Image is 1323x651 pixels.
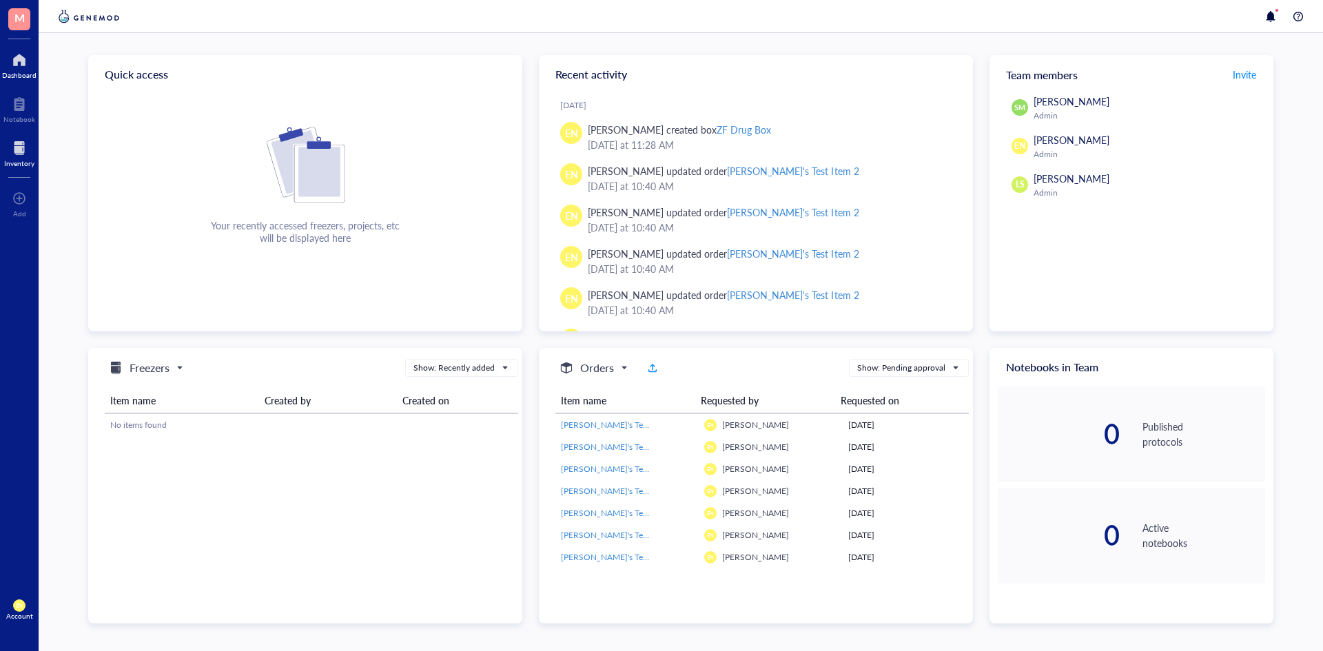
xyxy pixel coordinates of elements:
[130,360,170,376] h5: Freezers
[848,419,963,431] div: [DATE]
[1034,110,1260,121] div: Admin
[1014,102,1025,113] span: SM
[555,388,695,413] th: Item name
[110,419,513,431] div: No items found
[588,205,859,220] div: [PERSON_NAME] updated order
[88,55,522,94] div: Quick access
[707,422,715,428] span: EN
[561,463,693,475] a: [PERSON_NAME]'s Test Item 2
[561,441,674,453] span: [PERSON_NAME]'s Test Item 2
[588,137,951,152] div: [DATE] at 11:28 AM
[413,362,495,374] div: Show: Recently added
[550,199,962,240] a: EN[PERSON_NAME] updated order[PERSON_NAME]'s Test Item 2[DATE] at 10:40 AM
[588,220,951,235] div: [DATE] at 10:40 AM
[105,388,259,413] th: Item name
[989,348,1273,386] div: Notebooks in Team
[722,463,789,475] span: [PERSON_NAME]
[3,93,35,123] a: Notebook
[998,521,1120,549] div: 0
[722,529,789,541] span: [PERSON_NAME]
[550,282,962,323] a: EN[PERSON_NAME] updated order[PERSON_NAME]'s Test Item 2[DATE] at 10:40 AM
[848,441,963,453] div: [DATE]
[848,463,963,475] div: [DATE]
[588,261,951,276] div: [DATE] at 10:40 AM
[1034,149,1260,160] div: Admin
[561,507,693,519] a: [PERSON_NAME]'s Test Item 2
[1233,68,1256,81] span: Invite
[848,529,963,541] div: [DATE]
[695,388,835,413] th: Requested by
[14,9,25,26] span: M
[550,116,962,158] a: EN[PERSON_NAME] created boxZF Drug Box[DATE] at 11:28 AM
[561,529,693,541] a: [PERSON_NAME]'s Test Item 2
[561,419,674,431] span: [PERSON_NAME]'s Test Item 2
[565,291,578,306] span: EN
[561,485,674,497] span: [PERSON_NAME]'s Test Item 2
[1034,133,1109,147] span: [PERSON_NAME]
[259,388,397,413] th: Created by
[707,488,715,494] span: EN
[588,163,859,178] div: [PERSON_NAME] updated order
[588,302,951,318] div: [DATE] at 10:40 AM
[397,388,518,413] th: Created on
[55,8,123,25] img: genemod-logo
[588,246,859,261] div: [PERSON_NAME] updated order
[16,602,23,608] span: EN
[565,208,578,223] span: EN
[722,507,789,519] span: [PERSON_NAME]
[707,554,715,560] span: EN
[722,485,789,497] span: [PERSON_NAME]
[857,362,945,374] div: Show: Pending approval
[1142,520,1265,550] div: Active notebooks
[6,612,33,620] div: Account
[848,485,963,497] div: [DATE]
[1142,419,1265,449] div: Published protocols
[561,485,693,497] a: [PERSON_NAME]'s Test Item 2
[707,444,715,450] span: EN
[848,507,963,519] div: [DATE]
[727,205,859,219] div: [PERSON_NAME]'s Test Item 2
[1014,140,1025,152] span: EN
[561,529,674,541] span: [PERSON_NAME]'s Test Item 2
[848,551,963,564] div: [DATE]
[707,532,715,538] span: EN
[561,419,693,431] a: [PERSON_NAME]'s Test Item 2
[267,127,345,203] img: Cf+DiIyRRx+BTSbnYhsZzE9to3+AfuhVxcka4spAAAAAElFTkSuQmCC
[1016,178,1025,191] span: LS
[561,551,674,563] span: [PERSON_NAME]'s Test Item 2
[550,158,962,199] a: EN[PERSON_NAME] updated order[PERSON_NAME]'s Test Item 2[DATE] at 10:40 AM
[1034,172,1109,185] span: [PERSON_NAME]
[539,55,973,94] div: Recent activity
[561,441,693,453] a: [PERSON_NAME]'s Test Item 2
[565,249,578,265] span: EN
[989,55,1273,94] div: Team members
[727,164,859,178] div: [PERSON_NAME]'s Test Item 2
[588,287,859,302] div: [PERSON_NAME] updated order
[550,240,962,282] a: EN[PERSON_NAME] updated order[PERSON_NAME]'s Test Item 2[DATE] at 10:40 AM
[1034,187,1260,198] div: Admin
[4,137,34,167] a: Inventory
[560,100,962,111] div: [DATE]
[580,360,614,376] h5: Orders
[717,123,771,136] div: ZF Drug Box
[722,441,789,453] span: [PERSON_NAME]
[211,219,400,244] div: Your recently accessed freezers, projects, etc will be displayed here
[561,507,674,519] span: [PERSON_NAME]'s Test Item 2
[2,49,37,79] a: Dashboard
[998,420,1120,448] div: 0
[1232,63,1257,85] button: Invite
[707,510,715,516] span: EN
[4,159,34,167] div: Inventory
[727,247,859,260] div: [PERSON_NAME]'s Test Item 2
[588,178,951,194] div: [DATE] at 10:40 AM
[3,115,35,123] div: Notebook
[561,463,674,475] span: [PERSON_NAME]'s Test Item 2
[727,288,859,302] div: [PERSON_NAME]'s Test Item 2
[565,125,578,141] span: EN
[565,167,578,182] span: EN
[722,419,789,431] span: [PERSON_NAME]
[588,122,771,137] div: [PERSON_NAME] created box
[835,388,958,413] th: Requested on
[2,71,37,79] div: Dashboard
